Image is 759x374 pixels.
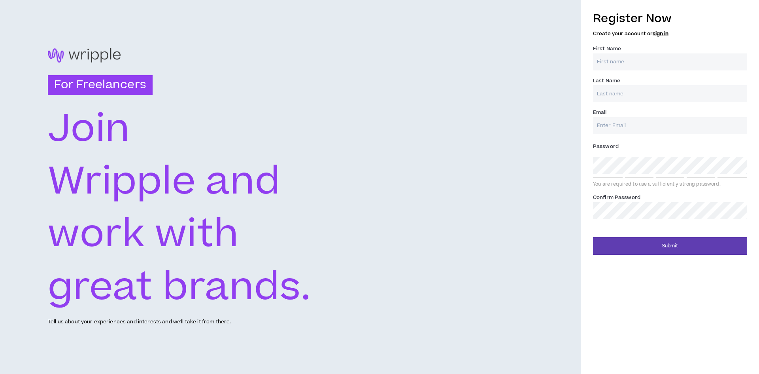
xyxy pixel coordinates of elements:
[48,102,130,157] text: Join
[593,191,640,204] label: Confirm Password
[48,154,281,209] text: Wripple and
[48,260,312,315] text: great brands.
[593,31,747,36] h5: Create your account or
[593,106,607,119] label: Email
[593,53,747,70] input: First name
[593,237,747,255] button: Submit
[593,74,620,87] label: Last Name
[593,42,621,55] label: First Name
[593,143,619,150] span: Password
[593,10,747,27] h3: Register Now
[593,117,747,134] input: Enter Email
[593,181,747,188] div: You are required to use a sufficiently strong password.
[48,75,153,95] h3: For Freelancers
[48,207,238,262] text: work with
[48,318,231,326] p: Tell us about your experiences and interests and we'll take it from there.
[653,30,668,37] a: sign in
[593,85,747,102] input: Last name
